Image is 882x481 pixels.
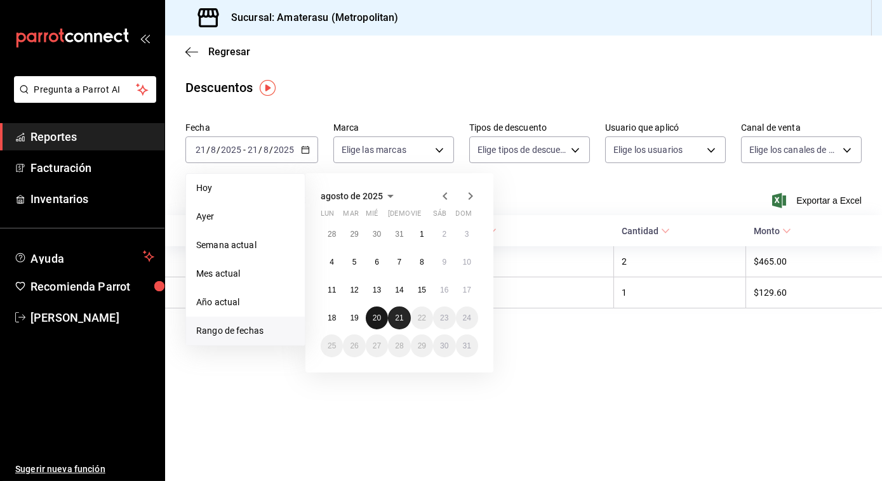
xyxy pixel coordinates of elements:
[196,296,295,309] span: Año actual
[260,80,276,96] button: Tooltip marker
[328,286,336,294] abbr: 11 de agosto de 2025
[388,279,410,301] button: 14 de agosto de 2025
[775,193,862,208] span: Exportar a Excel
[433,279,455,301] button: 16 de agosto de 2025
[388,223,410,246] button: 31 de julio de 2025
[352,258,357,267] abbr: 5 de agosto de 2025
[395,286,403,294] abbr: 14 de agosto de 2025
[465,230,469,239] abbr: 3 de agosto de 2025
[411,223,433,246] button: 1 de agosto de 2025
[463,313,471,322] abbr: 24 de agosto de 2025
[411,251,433,273] button: 8 de agosto de 2025
[375,258,379,267] abbr: 6 de agosto de 2025
[433,209,446,223] abbr: sábado
[243,145,246,155] span: -
[395,230,403,239] abbr: 31 de julio de 2025
[140,33,150,43] button: open_drawer_menu
[15,463,154,476] span: Sugerir nueva función
[411,209,421,223] abbr: viernes
[185,124,318,133] label: Fecha
[388,306,410,329] button: 21 de agosto de 2025
[196,181,295,195] span: Hoy
[220,145,242,155] input: ----
[321,279,343,301] button: 11 de agosto de 2025
[411,306,433,329] button: 22 de agosto de 2025
[456,279,478,301] button: 17 de agosto de 2025
[217,145,220,155] span: /
[366,334,388,357] button: 27 de agosto de 2025
[350,230,358,239] abbr: 29 de julio de 2025
[478,143,566,156] span: Elige tipos de descuento
[343,334,365,357] button: 26 de agosto de 2025
[366,306,388,329] button: 20 de agosto de 2025
[196,210,295,223] span: Ayer
[366,209,378,223] abbr: miércoles
[350,286,358,294] abbr: 12 de agosto de 2025
[746,246,882,277] th: $465.00
[185,46,250,58] button: Regresar
[411,334,433,357] button: 29 de agosto de 2025
[196,239,295,252] span: Semana actual
[328,230,336,239] abbr: 28 de julio de 2025
[433,251,455,273] button: 9 de agosto de 2025
[433,306,455,329] button: 23 de agosto de 2025
[321,223,343,246] button: 28 de julio de 2025
[196,267,295,280] span: Mes actual
[420,230,424,239] abbr: 1 de agosto de 2025
[463,341,471,350] abbr: 31 de agosto de 2025
[373,230,381,239] abbr: 30 de julio de 2025
[411,279,433,301] button: 15 de agosto de 2025
[30,190,154,208] span: Inventarios
[456,209,472,223] abbr: domingo
[30,128,154,145] span: Reportes
[328,341,336,350] abbr: 25 de agosto de 2025
[165,246,403,277] th: [PERSON_NAME]
[321,306,343,329] button: 18 de agosto de 2025
[388,251,410,273] button: 7 de agosto de 2025
[442,258,446,267] abbr: 9 de agosto de 2025
[614,246,746,277] th: 2
[9,92,156,105] a: Pregunta a Parrot AI
[14,76,156,103] button: Pregunta a Parrot AI
[321,251,343,273] button: 4 de agosto de 2025
[456,306,478,329] button: 24 de agosto de 2025
[420,258,424,267] abbr: 8 de agosto de 2025
[30,249,138,264] span: Ayuda
[321,188,398,204] button: agosto de 2025
[388,334,410,357] button: 28 de agosto de 2025
[333,124,454,133] label: Marca
[622,226,670,236] span: Cantidad
[342,143,406,156] span: Elige las marcas
[185,78,253,97] div: Descuentos
[30,278,154,295] span: Recomienda Parrot
[433,223,455,246] button: 2 de agosto de 2025
[746,277,882,308] th: $129.60
[269,145,273,155] span: /
[440,341,448,350] abbr: 30 de agosto de 2025
[330,258,334,267] abbr: 4 de agosto de 2025
[614,277,746,308] th: 1
[366,223,388,246] button: 30 de julio de 2025
[343,223,365,246] button: 29 de julio de 2025
[343,251,365,273] button: 5 de agosto de 2025
[321,334,343,357] button: 25 de agosto de 2025
[366,279,388,301] button: 13 de agosto de 2025
[210,145,217,155] input: --
[398,258,402,267] abbr: 7 de agosto de 2025
[469,124,590,133] label: Tipos de descuento
[395,341,403,350] abbr: 28 de agosto de 2025
[433,334,455,357] button: 30 de agosto de 2025
[373,313,381,322] abbr: 20 de agosto de 2025
[613,143,683,156] span: Elige los usuarios
[221,10,398,25] h3: Sucursal: Amaterasu (Metropolitan)
[366,251,388,273] button: 6 de agosto de 2025
[30,309,154,326] span: [PERSON_NAME]
[321,209,334,223] abbr: lunes
[754,226,791,236] span: Monto
[463,258,471,267] abbr: 10 de agosto de 2025
[418,313,426,322] abbr: 22 de agosto de 2025
[456,334,478,357] button: 31 de agosto de 2025
[30,159,154,176] span: Facturación
[373,341,381,350] abbr: 27 de agosto de 2025
[373,286,381,294] abbr: 13 de agosto de 2025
